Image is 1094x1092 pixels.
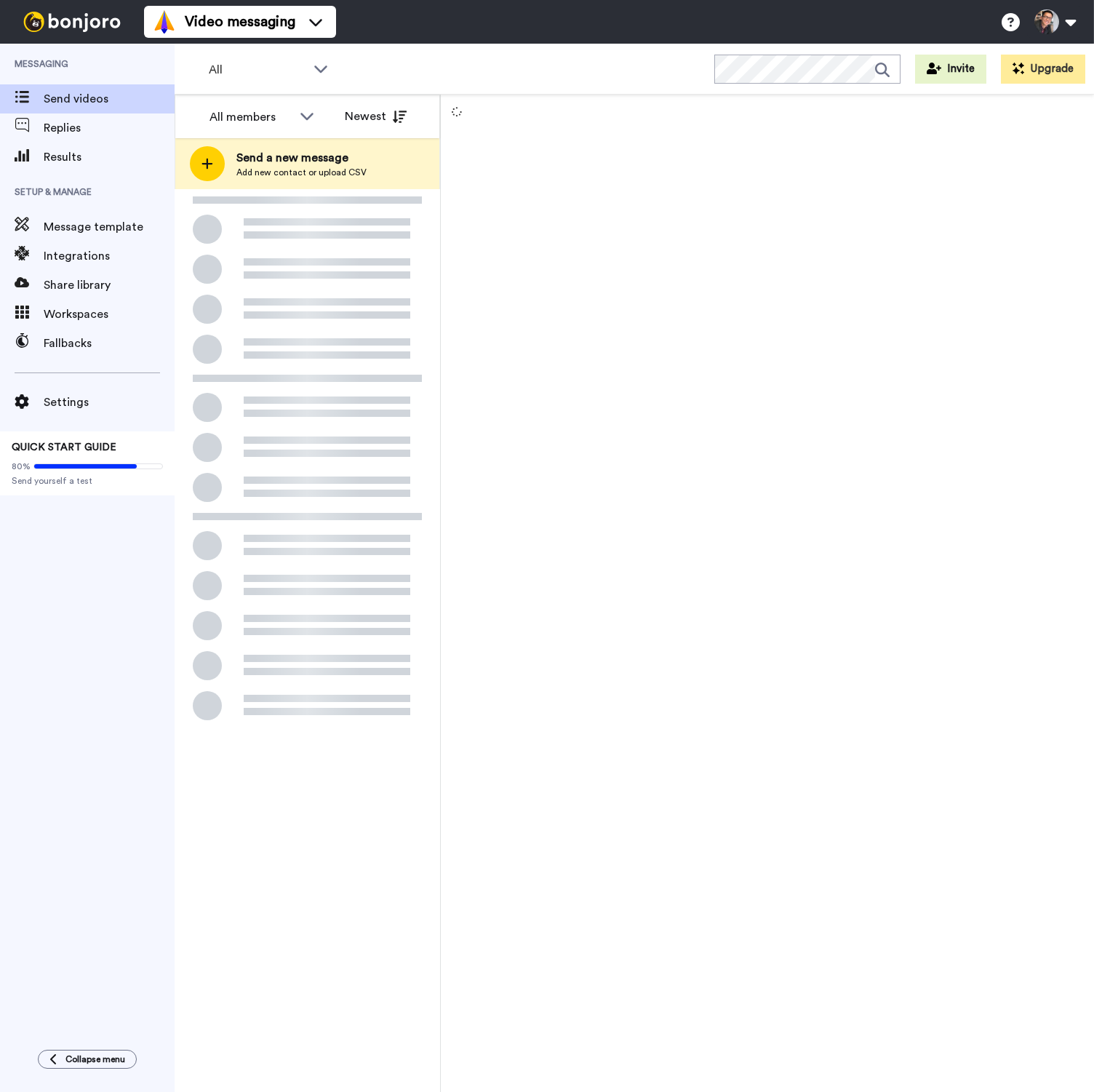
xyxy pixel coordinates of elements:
span: Collapse menu [65,1053,125,1065]
button: Upgrade [1001,55,1085,84]
span: Integrations [44,247,175,265]
span: Video messaging [185,12,295,32]
span: Replies [44,119,175,137]
span: Workspaces [44,306,175,323]
span: Message template [44,218,175,236]
span: Send a new message [236,149,367,167]
span: Send yourself a test [12,475,163,487]
img: bj-logo-header-white.svg [17,12,127,32]
span: 80% [12,461,31,472]
span: Add new contact or upload CSV [236,167,367,178]
button: Invite [915,55,986,84]
img: vm-color.svg [153,10,176,33]
span: Share library [44,276,175,294]
button: Collapse menu [38,1050,137,1069]
div: All members [209,108,292,126]
span: Fallbacks [44,335,175,352]
span: QUICK START GUIDE [12,442,116,453]
span: Results [44,148,175,166]
span: All [209,61,306,79]
span: Send videos [44,90,175,108]
button: Newest [334,102,418,131]
span: Settings [44,394,175,411]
